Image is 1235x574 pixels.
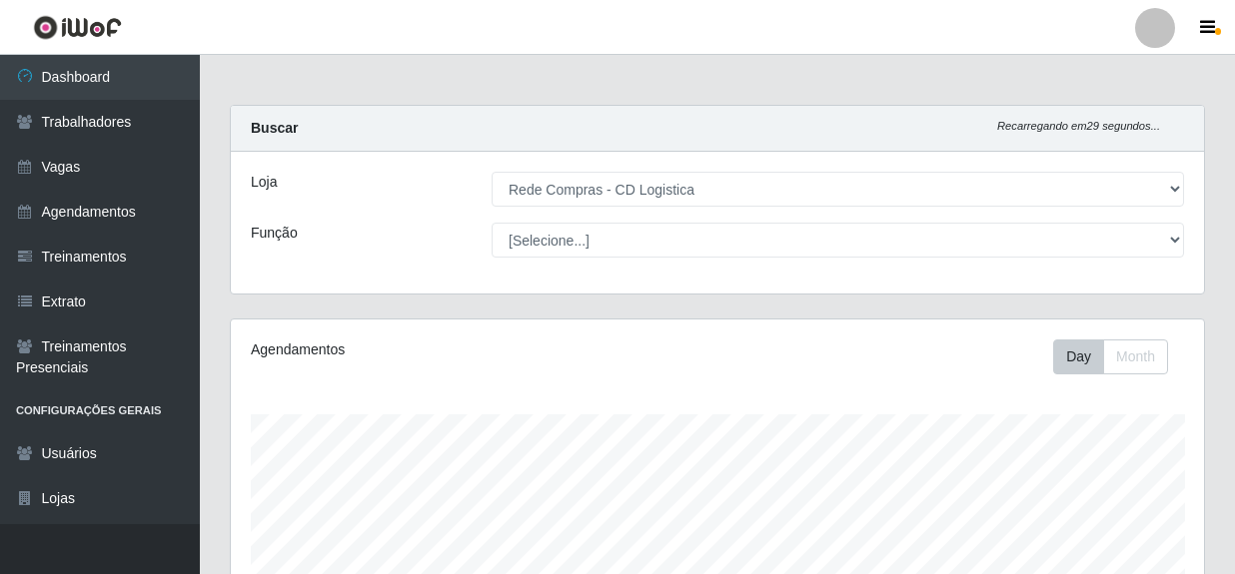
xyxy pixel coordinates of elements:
[251,120,298,136] strong: Buscar
[997,120,1160,132] i: Recarregando em 29 segundos...
[251,223,298,244] label: Função
[251,339,622,360] div: Agendamentos
[1053,339,1168,374] div: First group
[33,15,122,40] img: CoreUI Logo
[1103,339,1168,374] button: Month
[251,172,277,193] label: Loja
[1053,339,1104,374] button: Day
[1053,339,1184,374] div: Toolbar with button groups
